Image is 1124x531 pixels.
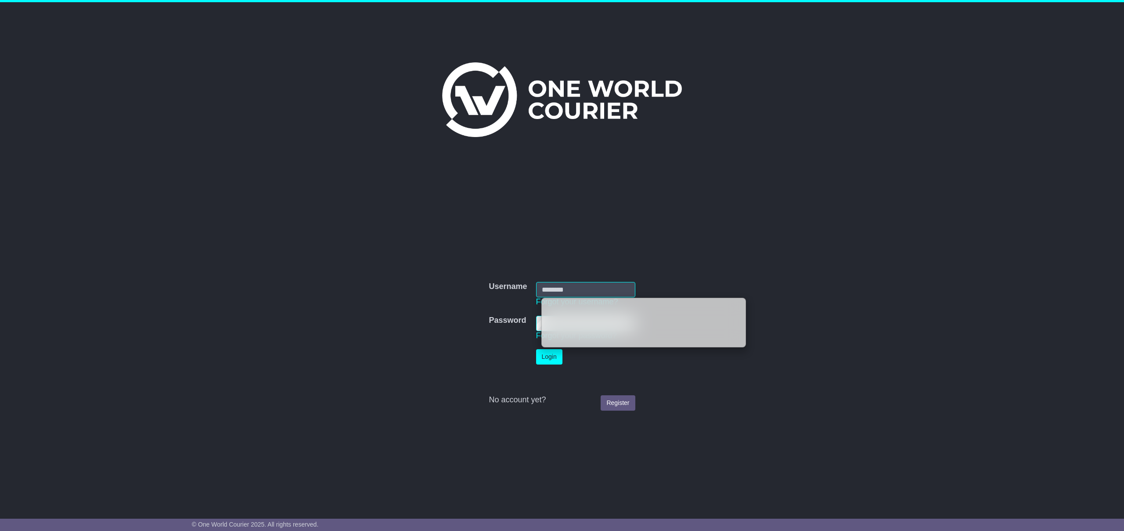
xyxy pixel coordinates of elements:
[536,297,618,306] a: Forgot your username?
[536,331,617,340] a: Forgot your password?
[489,316,526,325] label: Password
[536,349,562,365] button: Login
[601,395,635,411] a: Register
[489,395,635,405] div: No account yet?
[442,62,682,137] img: One World
[489,282,527,292] label: Username
[192,521,319,528] span: © One World Courier 2025. All rights reserved.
